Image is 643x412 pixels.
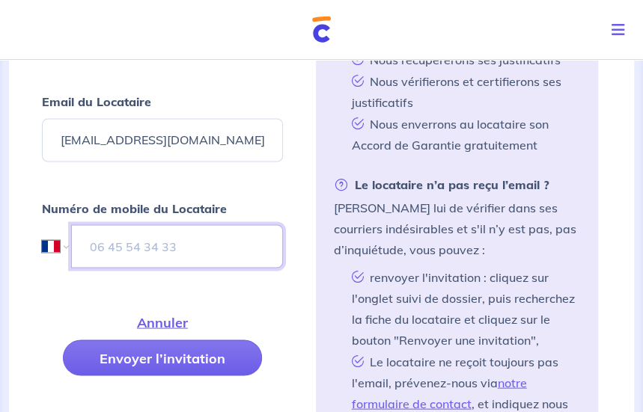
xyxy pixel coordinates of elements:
[42,94,151,109] strong: Email du Locataire
[346,265,581,350] li: renvoyer l'invitation : cliquez sur l'onglet suivi de dossier, puis recherchez la fiche du locata...
[42,118,283,162] input: Ex : john.doe@gmail.com
[346,70,581,113] li: Nous vérifierons et certifierons ses justificatifs
[346,113,581,156] li: Nous enverrons au locataire son Accord de Garantie gratuitement
[42,200,227,215] strong: Numéro de mobile du Locataire
[63,339,262,375] button: Envoyer l’invitation
[312,16,331,43] img: Cautioneo
[71,224,283,268] input: 06 45 54 34 33
[334,173,549,194] strong: Le locataire n’a pas reçu l’email ?
[600,10,643,49] button: Toggle navigation
[352,375,527,411] a: notre formulaire de contact
[100,304,225,339] button: Annuler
